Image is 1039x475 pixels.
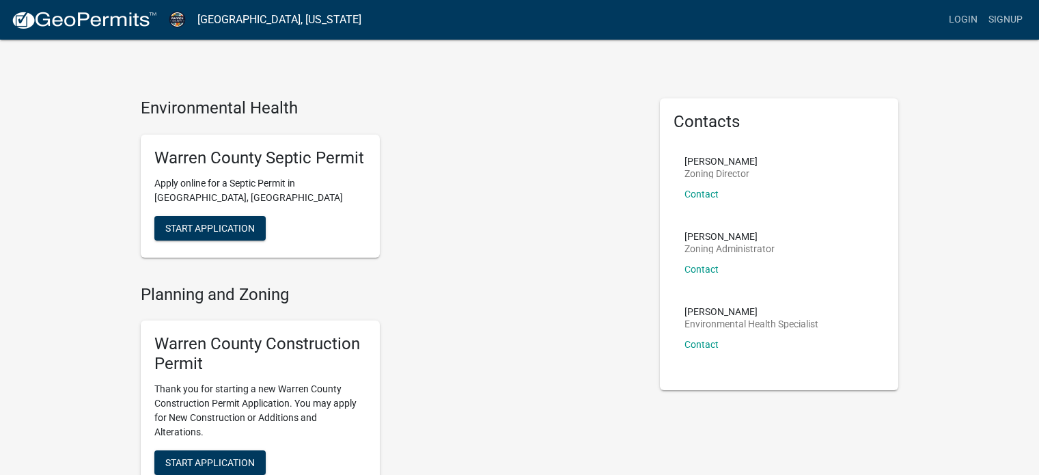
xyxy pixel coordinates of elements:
[141,98,639,118] h4: Environmental Health
[141,285,639,305] h4: Planning and Zoning
[684,169,758,178] p: Zoning Director
[684,232,775,241] p: [PERSON_NAME]
[684,189,719,200] a: Contact
[154,450,266,475] button: Start Application
[684,244,775,254] p: Zoning Administrator
[983,7,1028,33] a: Signup
[154,176,366,205] p: Apply online for a Septic Permit in [GEOGRAPHIC_DATA], [GEOGRAPHIC_DATA]
[165,457,255,467] span: Start Application
[165,222,255,233] span: Start Application
[168,10,186,29] img: Warren County, Iowa
[684,319,818,329] p: Environmental Health Specialist
[674,112,885,132] h5: Contacts
[684,264,719,275] a: Contact
[684,339,719,350] a: Contact
[154,216,266,241] button: Start Application
[197,8,361,31] a: [GEOGRAPHIC_DATA], [US_STATE]
[684,157,758,166] p: [PERSON_NAME]
[154,334,366,374] h5: Warren County Construction Permit
[154,382,366,439] p: Thank you for starting a new Warren County Construction Permit Application. You may apply for New...
[943,7,983,33] a: Login
[154,148,366,168] h5: Warren County Septic Permit
[684,307,818,316] p: [PERSON_NAME]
